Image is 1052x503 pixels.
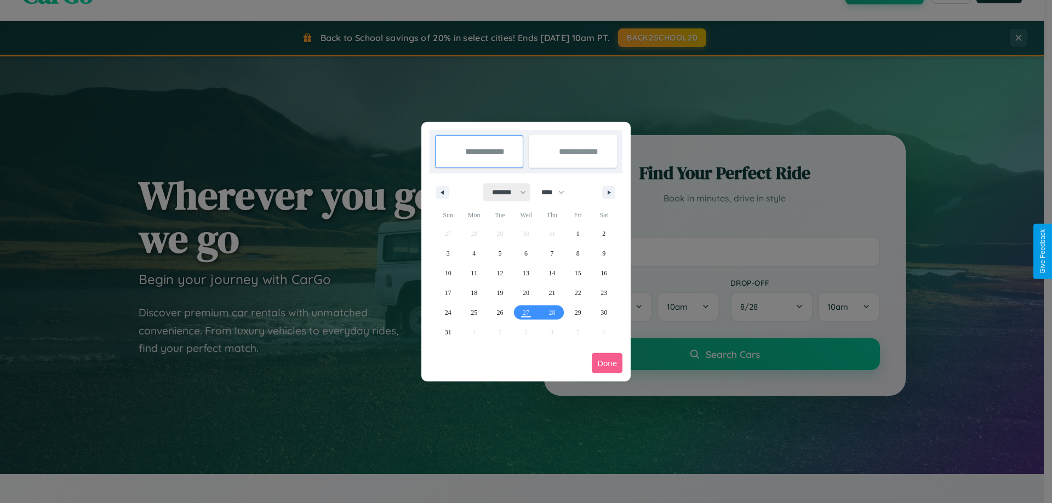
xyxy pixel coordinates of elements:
[565,224,591,244] button: 1
[601,263,607,283] span: 16
[513,206,539,224] span: Wed
[591,206,617,224] span: Sat
[461,303,487,322] button: 25
[487,263,513,283] button: 12
[591,244,617,263] button: 9
[461,283,487,303] button: 18
[591,224,617,244] button: 2
[591,303,617,322] button: 30
[565,303,591,322] button: 29
[445,303,451,322] span: 24
[575,283,581,303] span: 22
[523,283,529,303] span: 20
[472,244,476,263] span: 4
[487,283,513,303] button: 19
[548,283,555,303] span: 21
[447,244,450,263] span: 3
[461,244,487,263] button: 4
[576,224,580,244] span: 1
[435,322,461,342] button: 31
[435,244,461,263] button: 3
[499,244,502,263] span: 5
[523,263,529,283] span: 13
[435,303,461,322] button: 24
[445,263,451,283] span: 10
[602,244,605,263] span: 9
[539,263,565,283] button: 14
[565,263,591,283] button: 15
[497,283,504,303] span: 19
[435,283,461,303] button: 17
[445,322,451,342] span: 31
[575,263,581,283] span: 15
[602,224,605,244] span: 2
[487,206,513,224] span: Tue
[497,263,504,283] span: 12
[565,283,591,303] button: 22
[565,206,591,224] span: Fri
[548,303,555,322] span: 28
[471,283,477,303] span: 18
[550,244,553,263] span: 7
[601,303,607,322] span: 30
[1039,229,1047,274] div: Give Feedback
[539,206,565,224] span: Thu
[497,303,504,322] span: 26
[513,244,539,263] button: 6
[523,303,529,322] span: 27
[539,244,565,263] button: 7
[548,263,555,283] span: 14
[487,244,513,263] button: 5
[471,263,477,283] span: 11
[591,263,617,283] button: 16
[513,263,539,283] button: 13
[445,283,451,303] span: 17
[575,303,581,322] span: 29
[524,244,528,263] span: 6
[539,283,565,303] button: 21
[435,263,461,283] button: 10
[435,206,461,224] span: Sun
[591,283,617,303] button: 23
[592,353,622,373] button: Done
[471,303,477,322] span: 25
[576,244,580,263] span: 8
[601,283,607,303] span: 23
[461,263,487,283] button: 11
[565,244,591,263] button: 8
[513,303,539,322] button: 27
[513,283,539,303] button: 20
[539,303,565,322] button: 28
[487,303,513,322] button: 26
[461,206,487,224] span: Mon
